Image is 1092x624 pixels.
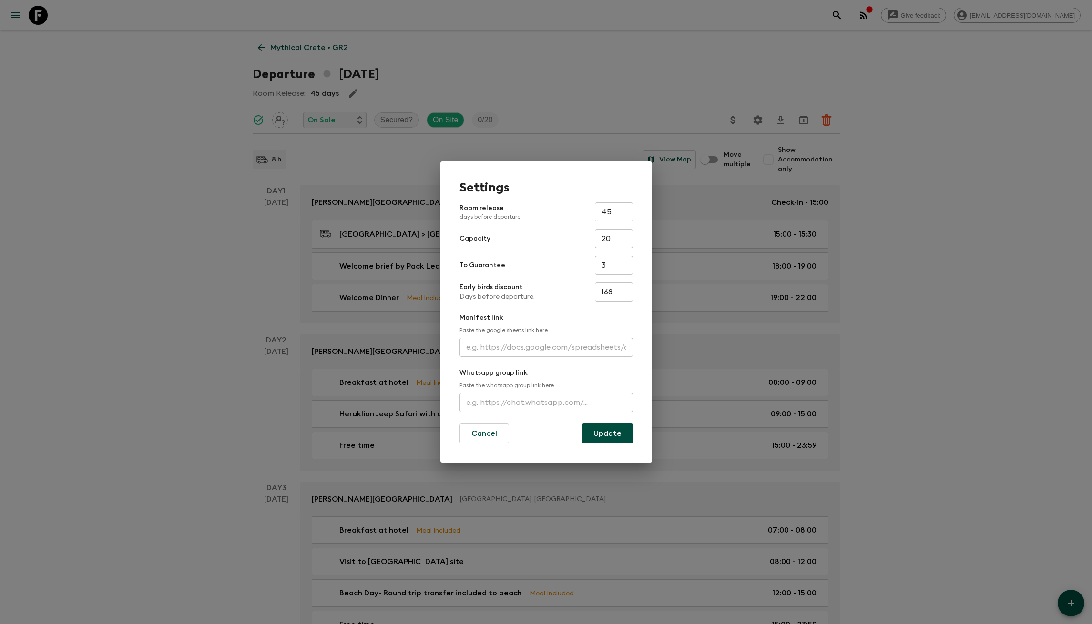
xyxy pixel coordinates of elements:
button: Cancel [459,423,509,443]
p: days before departure [459,213,520,221]
p: Manifest link [459,313,633,322]
input: e.g. 14 [595,229,633,248]
input: e.g. 180 [595,282,633,302]
input: e.g. https://chat.whatsapp.com/... [459,393,633,412]
input: e.g. 4 [595,256,633,275]
p: Paste the whatsapp group link here [459,382,633,389]
p: Early birds discount [459,282,535,292]
p: Whatsapp group link [459,368,633,378]
input: e.g. https://docs.google.com/spreadsheets/d/1P7Zz9v8J0vXy1Q/edit#gid=0 [459,338,633,357]
p: Room release [459,203,520,221]
h1: Settings [459,181,633,195]
p: Paste the google sheets link here [459,326,633,334]
input: e.g. 30 [595,202,633,221]
p: To Guarantee [459,261,505,270]
p: Days before departure. [459,292,535,302]
p: Capacity [459,234,490,243]
button: Update [582,423,633,443]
